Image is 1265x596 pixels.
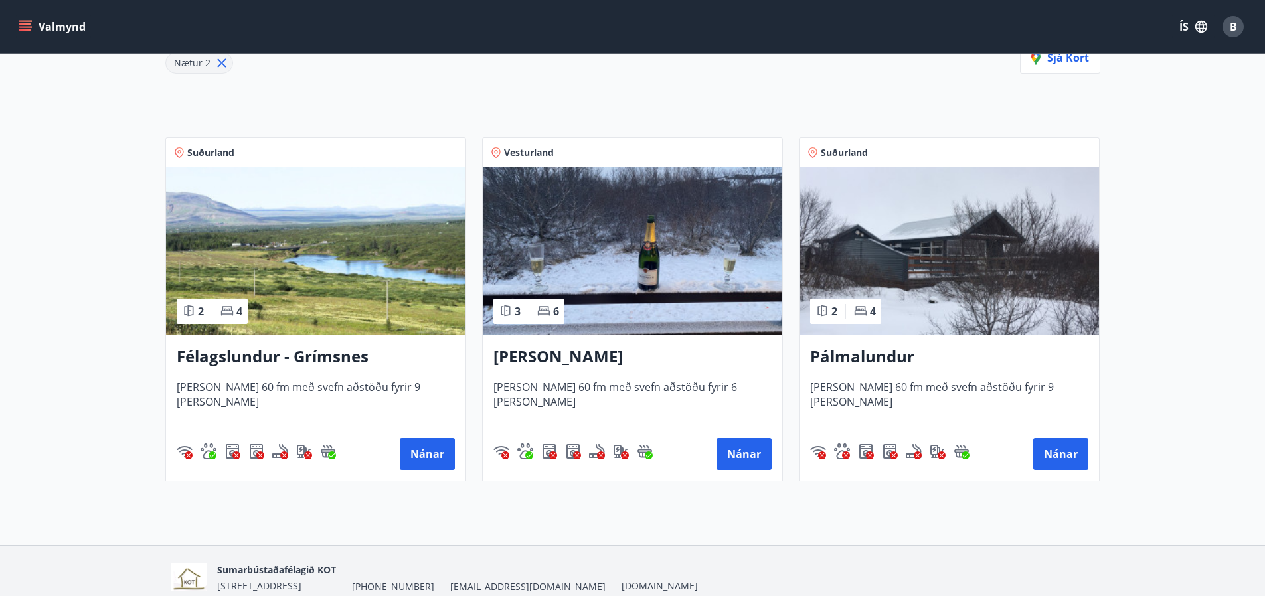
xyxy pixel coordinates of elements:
[810,380,1088,423] span: [PERSON_NAME] 60 fm með svefn aðstöðu fyrir 9 [PERSON_NAME]
[930,443,946,459] div: Hleðslustöð fyrir rafbíla
[930,443,946,459] img: nH7E6Gw2rvWFb8XaSdRp44dhkQaj4PJkOoRYItBQ.svg
[541,443,557,459] div: Þvottavél
[493,443,509,459] img: HJRyFFsYp6qjeUYhR4dAD8CaCEsnIFYZ05miwXoh.svg
[16,15,91,38] button: menu
[224,443,240,459] img: Dl16BY4EX9PAW649lg1C3oBuIaAsR6QVDQBO2cTm.svg
[1172,15,1215,38] button: ÍS
[622,579,698,592] a: [DOMAIN_NAME]
[1217,11,1249,42] button: B
[834,443,850,459] img: pxcaIm5dSOV3FS4whs1soiYWTwFQvksT25a9J10C.svg
[272,443,288,459] div: Reykingar / Vape
[637,443,653,459] div: Heitur pottur
[553,304,559,319] span: 6
[248,443,264,459] div: Þurrkari
[1033,438,1088,470] button: Nánar
[493,345,772,369] h3: [PERSON_NAME]
[613,443,629,459] div: Hleðslustöð fyrir rafbíla
[352,580,434,593] span: [PHONE_NUMBER]
[400,438,455,470] button: Nánar
[1230,19,1237,34] span: B
[906,443,922,459] div: Reykingar / Vape
[515,304,521,319] span: 3
[296,443,312,459] img: nH7E6Gw2rvWFb8XaSdRp44dhkQaj4PJkOoRYItBQ.svg
[236,304,242,319] span: 4
[483,167,782,335] img: Paella dish
[870,304,876,319] span: 4
[1031,50,1089,65] span: Sjá kort
[517,443,533,459] div: Gæludýr
[637,443,653,459] img: h89QDIuHlAdpqTriuIvuEWkTH976fOgBEOOeu1mi.svg
[177,380,455,423] span: [PERSON_NAME] 60 fm með svefn aðstöðu fyrir 9 [PERSON_NAME]
[565,443,581,459] img: hddCLTAnxqFUMr1fxmbGG8zWilo2syolR0f9UjPn.svg
[821,146,868,159] span: Suðurland
[810,443,826,459] img: HJRyFFsYp6qjeUYhR4dAD8CaCEsnIFYZ05miwXoh.svg
[177,345,455,369] h3: Félagslundur - Grímsnes
[272,443,288,459] img: QNIUl6Cv9L9rHgMXwuzGLuiJOj7RKqxk9mBFPqjq.svg
[882,443,898,459] img: hddCLTAnxqFUMr1fxmbGG8zWilo2syolR0f9UjPn.svg
[165,52,233,74] div: Nætur 2
[217,563,336,576] span: Sumarbústaðafélagið KOT
[177,443,193,459] div: Þráðlaust net
[589,443,605,459] img: QNIUl6Cv9L9rHgMXwuzGLuiJOj7RKqxk9mBFPqjq.svg
[450,580,606,593] span: [EMAIL_ADDRESS][DOMAIN_NAME]
[1020,42,1100,74] button: Sjá kort
[493,380,772,423] span: [PERSON_NAME] 60 fm með svefn aðstöðu fyrir 6 [PERSON_NAME]
[613,443,629,459] img: nH7E6Gw2rvWFb8XaSdRp44dhkQaj4PJkOoRYItBQ.svg
[504,146,554,159] span: Vesturland
[858,443,874,459] div: Þvottavél
[541,443,557,459] img: Dl16BY4EX9PAW649lg1C3oBuIaAsR6QVDQBO2cTm.svg
[177,443,193,459] img: HJRyFFsYp6qjeUYhR4dAD8CaCEsnIFYZ05miwXoh.svg
[810,345,1088,369] h3: Pálmalundur
[174,56,211,69] span: Nætur 2
[320,443,336,459] div: Heitur pottur
[320,443,336,459] img: h89QDIuHlAdpqTriuIvuEWkTH976fOgBEOOeu1mi.svg
[565,443,581,459] div: Þurrkari
[217,579,301,592] span: [STREET_ADDRESS]
[296,443,312,459] div: Hleðslustöð fyrir rafbíla
[834,443,850,459] div: Gæludýr
[954,443,970,459] img: h89QDIuHlAdpqTriuIvuEWkTH976fOgBEOOeu1mi.svg
[954,443,970,459] div: Heitur pottur
[171,563,207,592] img: t9tqzh1e9P7HFz4OzbTe84FEGggHXmUwTnccQYsY.png
[198,304,204,319] span: 2
[166,167,465,335] img: Paella dish
[187,146,234,159] span: Suðurland
[831,304,837,319] span: 2
[800,167,1099,335] img: Paella dish
[201,443,216,459] img: pxcaIm5dSOV3FS4whs1soiYWTwFQvksT25a9J10C.svg
[717,438,772,470] button: Nánar
[224,443,240,459] div: Þvottavél
[201,443,216,459] div: Gæludýr
[589,443,605,459] div: Reykingar / Vape
[858,443,874,459] img: Dl16BY4EX9PAW649lg1C3oBuIaAsR6QVDQBO2cTm.svg
[248,443,264,459] img: hddCLTAnxqFUMr1fxmbGG8zWilo2syolR0f9UjPn.svg
[493,443,509,459] div: Þráðlaust net
[810,443,826,459] div: Þráðlaust net
[882,443,898,459] div: Þurrkari
[517,443,533,459] img: pxcaIm5dSOV3FS4whs1soiYWTwFQvksT25a9J10C.svg
[906,443,922,459] img: QNIUl6Cv9L9rHgMXwuzGLuiJOj7RKqxk9mBFPqjq.svg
